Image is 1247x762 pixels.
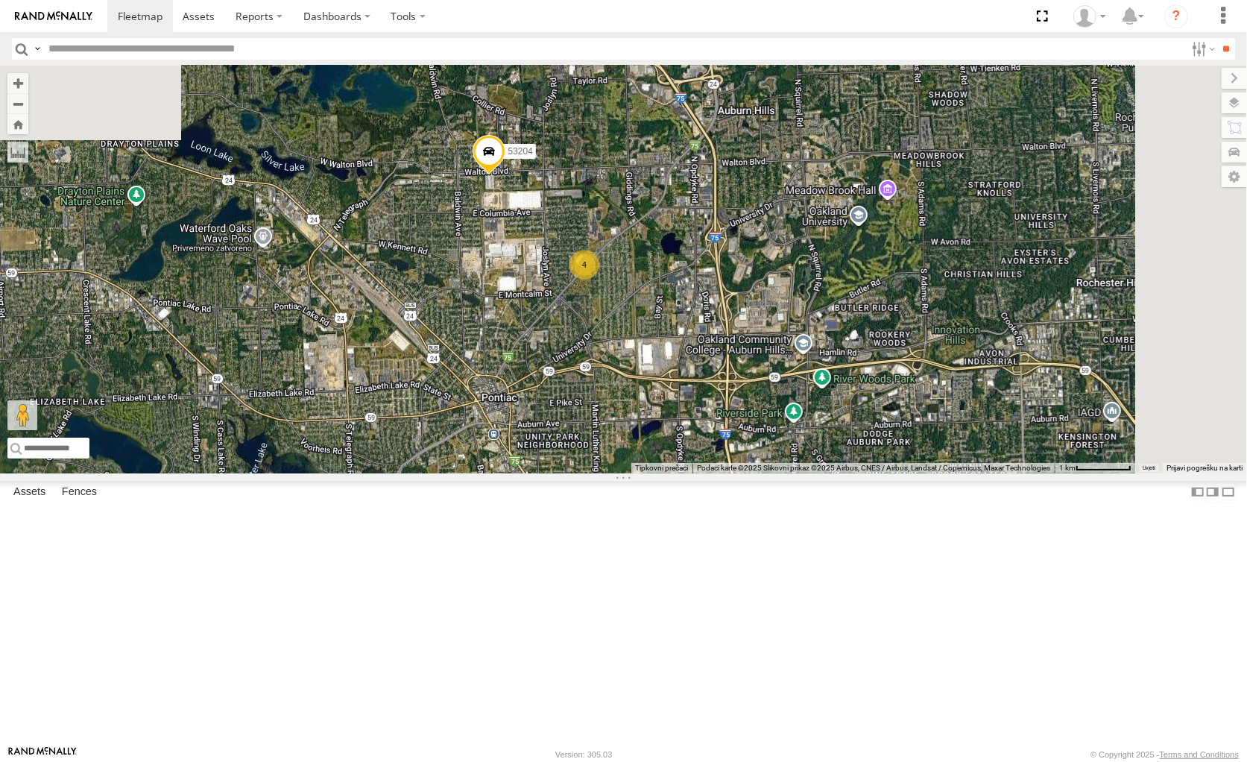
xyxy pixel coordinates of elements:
[1059,464,1076,472] span: 1 km
[1090,750,1239,759] div: © Copyright 2025 -
[1068,5,1111,28] div: Miky Transport
[7,93,28,114] button: Zoom out
[1167,464,1243,472] a: Prijavi pogrešku na karti
[1164,4,1188,28] i: ?
[1221,481,1236,503] label: Hide Summary Table
[635,463,688,473] button: Tipkovni prečaci
[7,73,28,93] button: Zoom in
[555,750,612,759] div: Version: 305.03
[1190,481,1205,503] label: Dock Summary Table to the Left
[508,146,532,157] span: 53204
[31,38,43,60] label: Search Query
[569,250,599,280] div: 4
[54,482,104,503] label: Fences
[1055,463,1136,473] button: Mjerilo karte: 1 km naprema 71 piksela
[620,473,650,503] div: 2
[1160,750,1239,759] a: Terms and Conditions
[7,400,37,430] button: Povucite Pegmana na kartu da biste otvorili Street View
[1143,465,1155,471] a: Uvjeti
[7,142,28,163] label: Measure
[1205,481,1220,503] label: Dock Summary Table to the Right
[8,747,77,762] a: Visit our Website
[7,114,28,134] button: Zoom Home
[1222,166,1247,187] label: Map Settings
[6,482,53,503] label: Assets
[697,464,1050,472] span: Podaci karte ©2025 Slikovni prikaz ©2025 Airbus, CNES / Airbus, Landsat / Copernicus, Maxar Techn...
[15,11,92,22] img: rand-logo.svg
[1186,38,1218,60] label: Search Filter Options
